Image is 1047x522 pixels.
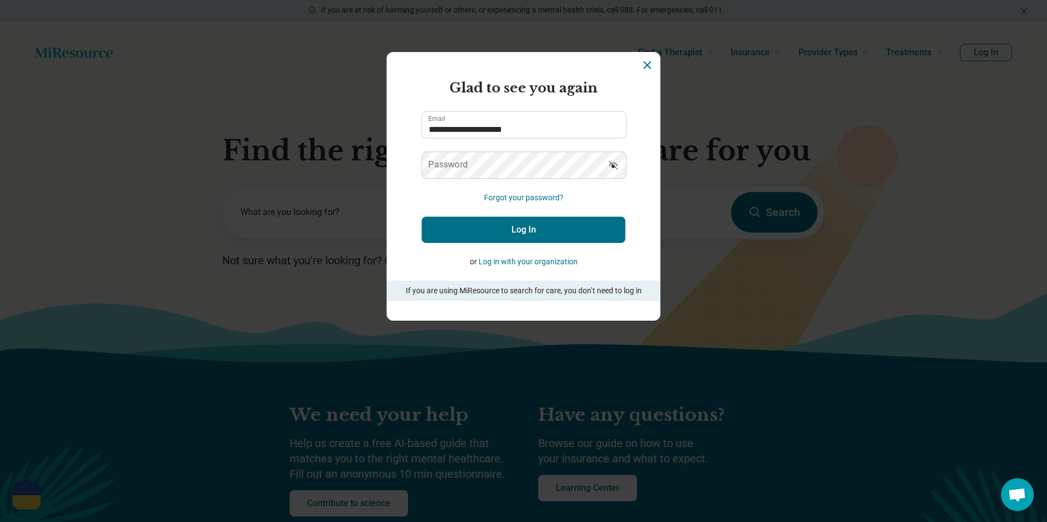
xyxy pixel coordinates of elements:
h2: Glad to see you again [422,78,625,98]
button: Dismiss [641,59,654,72]
p: If you are using MiResource to search for care, you don’t need to log in [402,285,645,297]
label: Password [428,160,468,169]
button: Show password [601,152,625,178]
label: Email [428,115,445,122]
button: Forgot your password? [484,192,563,204]
button: Log In [422,217,625,243]
section: Login Dialog [387,52,660,321]
button: Log in with your organization [479,256,578,268]
p: or [422,256,625,268]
